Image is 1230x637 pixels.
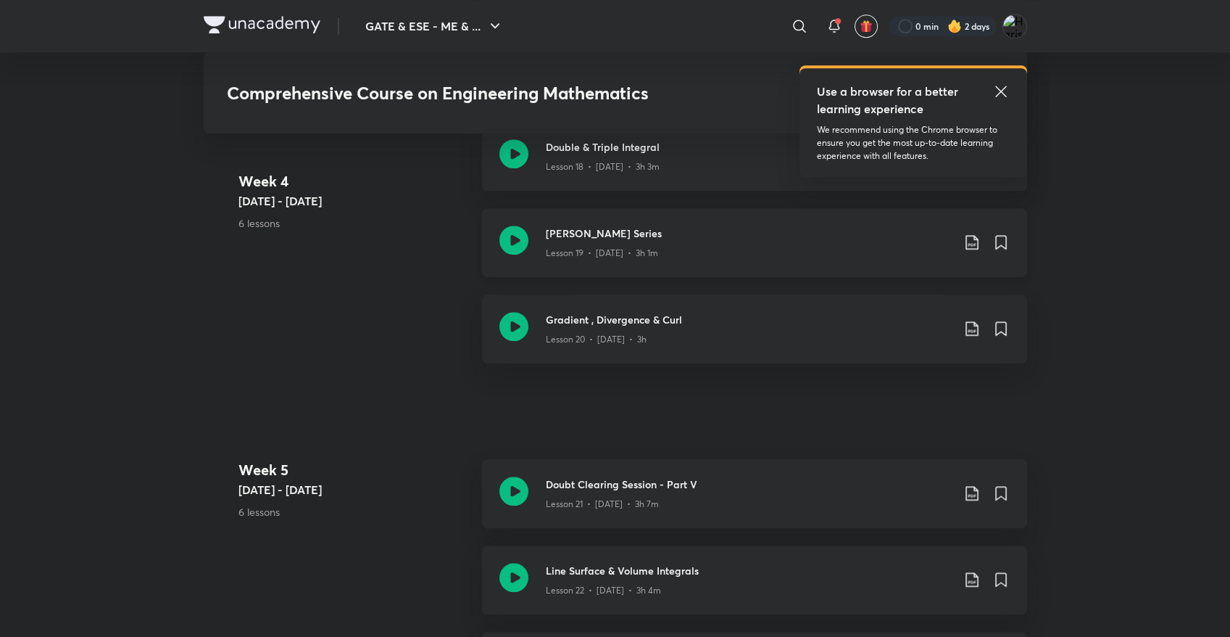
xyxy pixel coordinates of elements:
[817,83,961,118] h5: Use a browser for a better learning experience
[482,208,1027,295] a: [PERSON_NAME] SeriesLesson 19 • [DATE] • 3h 1m
[357,12,512,41] button: GATE & ESE - ME & ...
[546,563,952,578] h3: Line Surface & Volume Integrals
[238,481,470,498] h5: [DATE] - [DATE]
[546,584,661,597] p: Lesson 22 • [DATE] • 3h 4m
[947,19,962,33] img: streak
[860,20,873,33] img: avatar
[204,16,320,33] img: Company Logo
[546,498,659,511] p: Lesson 21 • [DATE] • 3h 7m
[817,123,1010,163] p: We recommend using the Chrome browser to ensure you get the most up-to-date learning experience w...
[482,546,1027,632] a: Line Surface & Volume IntegralsLesson 22 • [DATE] • 3h 4m
[227,83,794,104] h3: Comprehensive Course on Engineering Mathematics
[546,247,658,260] p: Lesson 19 • [DATE] • 3h 1m
[546,226,952,241] h3: [PERSON_NAME] Series
[546,160,660,173] p: Lesson 18 • [DATE] • 3h 3m
[238,459,470,481] h4: Week 5
[204,16,320,37] a: Company Logo
[482,459,1027,546] a: Doubt Clearing Session - Part VLesson 21 • [DATE] • 3h 7m
[546,139,952,155] h3: Double & Triple Integral
[482,295,1027,381] a: Gradient , Divergence & CurlLesson 20 • [DATE] • 3h
[238,504,470,519] p: 6 lessons
[238,215,470,231] p: 6 lessons
[546,477,952,492] h3: Doubt Clearing Session - Part V
[482,122,1027,208] a: Double & Triple IntegralLesson 18 • [DATE] • 3h 3m
[546,333,647,346] p: Lesson 20 • [DATE] • 3h
[1002,14,1027,38] img: Harisankar Sahu
[546,312,952,327] h3: Gradient , Divergence & Curl
[238,192,470,210] h5: [DATE] - [DATE]
[855,15,878,38] button: avatar
[238,170,470,192] h4: Week 4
